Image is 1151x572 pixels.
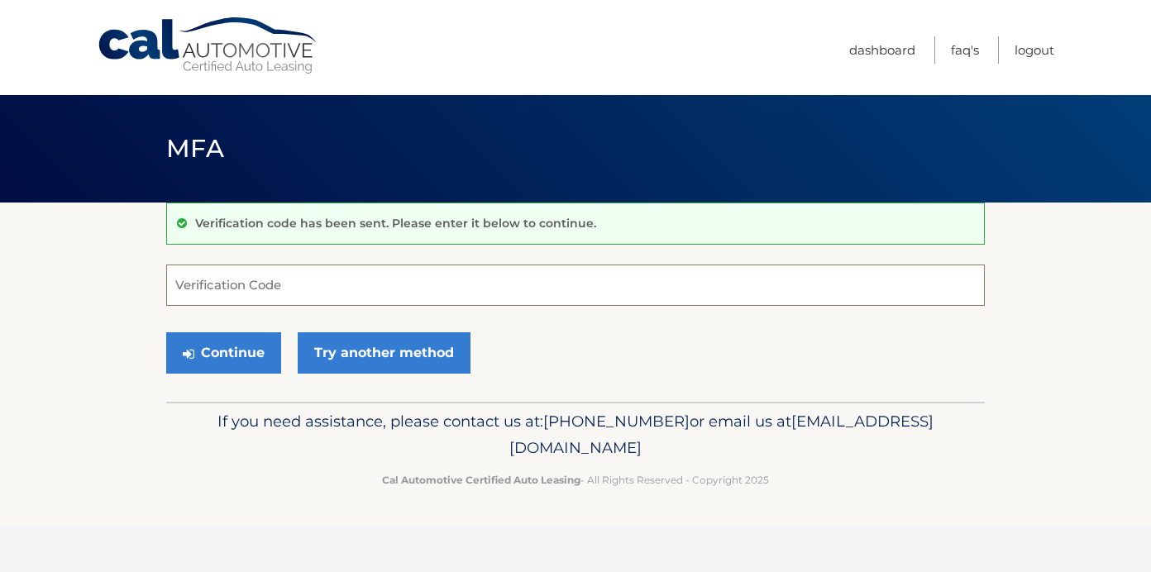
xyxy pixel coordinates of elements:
[849,36,915,64] a: Dashboard
[166,332,281,374] button: Continue
[382,474,580,486] strong: Cal Automotive Certified Auto Leasing
[166,133,224,164] span: MFA
[298,332,470,374] a: Try another method
[177,408,974,461] p: If you need assistance, please contact us at: or email us at
[177,471,974,489] p: - All Rights Reserved - Copyright 2025
[97,17,320,75] a: Cal Automotive
[543,412,690,431] span: [PHONE_NUMBER]
[166,265,985,306] input: Verification Code
[951,36,979,64] a: FAQ's
[195,216,596,231] p: Verification code has been sent. Please enter it below to continue.
[509,412,934,457] span: [EMAIL_ADDRESS][DOMAIN_NAME]
[1015,36,1054,64] a: Logout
